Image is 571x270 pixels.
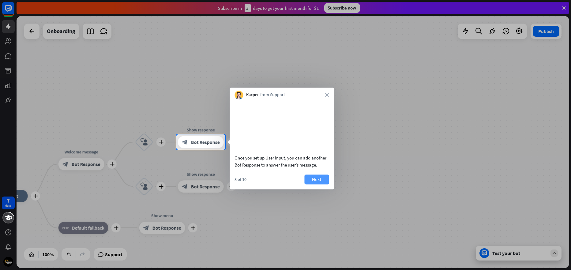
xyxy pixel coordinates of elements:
i: close [325,93,329,97]
i: block_bot_response [182,139,188,145]
span: Bot Response [191,139,220,145]
div: 3 of 10 [235,177,246,182]
span: Kacper [246,92,259,98]
button: Open LiveChat chat widget [5,2,23,21]
span: from Support [260,92,285,98]
button: Next [304,174,329,184]
div: Once you set up User Input, you can add another Bot Response to answer the user’s message. [235,154,329,168]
